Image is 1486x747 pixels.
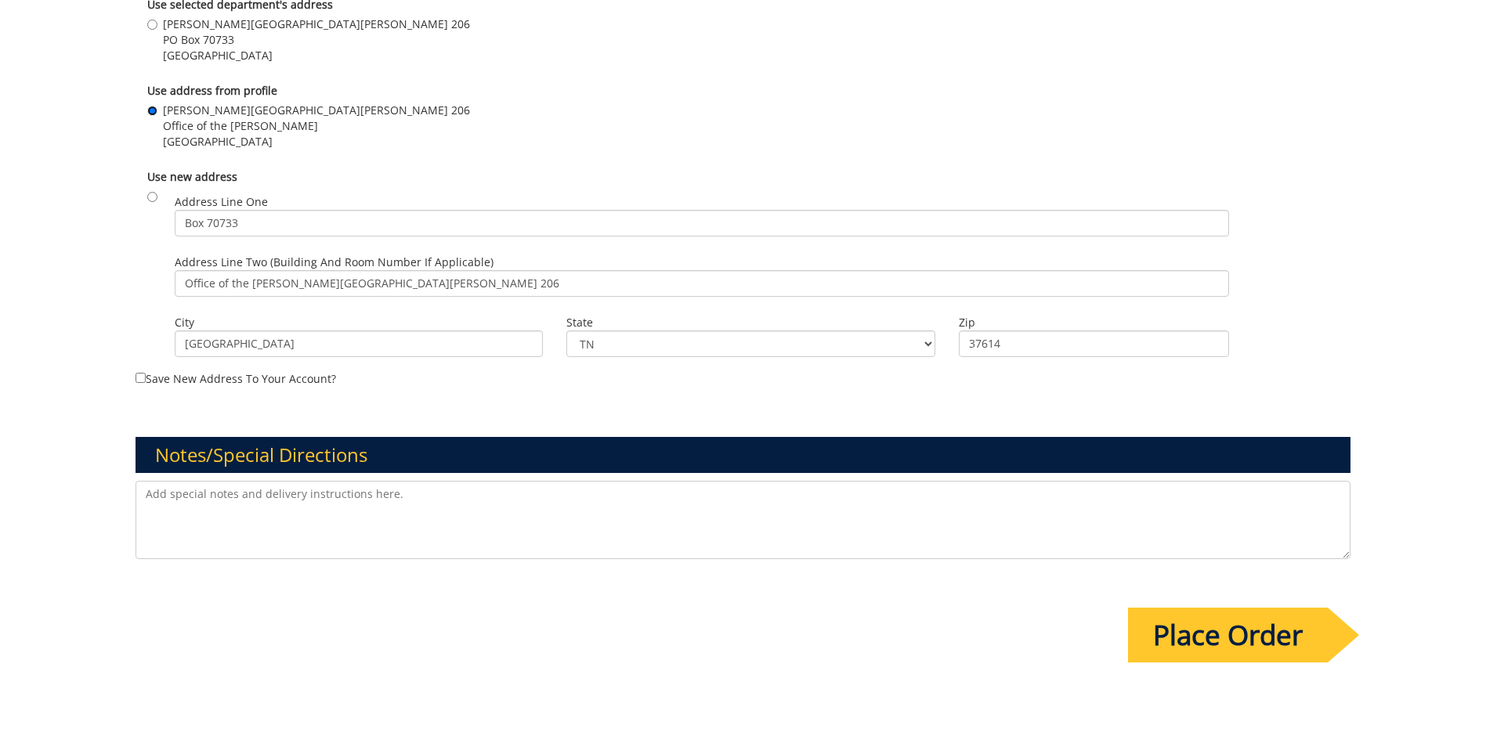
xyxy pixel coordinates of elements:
input: Address Line One [175,210,1229,236]
span: PO Box 70733 [163,32,470,48]
label: Address Line One [175,194,1229,236]
label: City [175,315,543,330]
input: Address Line Two (Building and Room Number if applicable) [175,270,1229,297]
span: [GEOGRAPHIC_DATA] [163,48,470,63]
input: City [175,330,543,357]
label: Zip [959,315,1229,330]
input: Save new address to your account? [136,373,146,383]
span: [PERSON_NAME][GEOGRAPHIC_DATA][PERSON_NAME] 206 [163,16,470,32]
label: State [566,315,935,330]
b: Use new address [147,169,237,184]
h3: Notes/Special Directions [136,437,1350,473]
span: [GEOGRAPHIC_DATA] [163,134,470,150]
input: Zip [959,330,1229,357]
input: [PERSON_NAME][GEOGRAPHIC_DATA][PERSON_NAME] 206 PO Box 70733 [GEOGRAPHIC_DATA] [147,20,157,30]
span: [PERSON_NAME][GEOGRAPHIC_DATA][PERSON_NAME] 206 [163,103,470,118]
label: Address Line Two (Building and Room Number if applicable) [175,254,1229,297]
span: Office of the [PERSON_NAME] [163,118,470,134]
input: Place Order [1128,608,1328,662]
b: Use address from profile [147,83,277,98]
input: [PERSON_NAME][GEOGRAPHIC_DATA][PERSON_NAME] 206 Office of the [PERSON_NAME] [GEOGRAPHIC_DATA] [147,106,157,116]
